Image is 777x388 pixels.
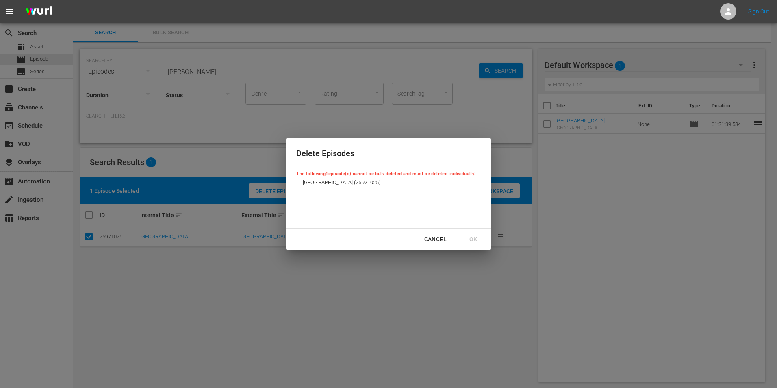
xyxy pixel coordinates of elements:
[296,170,475,178] p: The following 1 episode(s) cannot be bulk deleted and must be deleted inidividually:
[296,148,475,159] div: Delete Episodes
[5,7,15,16] span: menu
[303,179,436,187] span: [GEOGRAPHIC_DATA] (25971025)
[748,8,769,15] a: Sign Out
[20,2,59,21] img: ans4CAIJ8jUAAAAAAAAAAAAAAAAAAAAAAAAgQb4GAAAAAAAAAAAAAAAAAAAAAAAAJMjXAAAAAAAAAAAAAAAAAAAAAAAAgAT5G...
[415,232,456,247] button: Cancel
[418,234,453,244] div: Cancel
